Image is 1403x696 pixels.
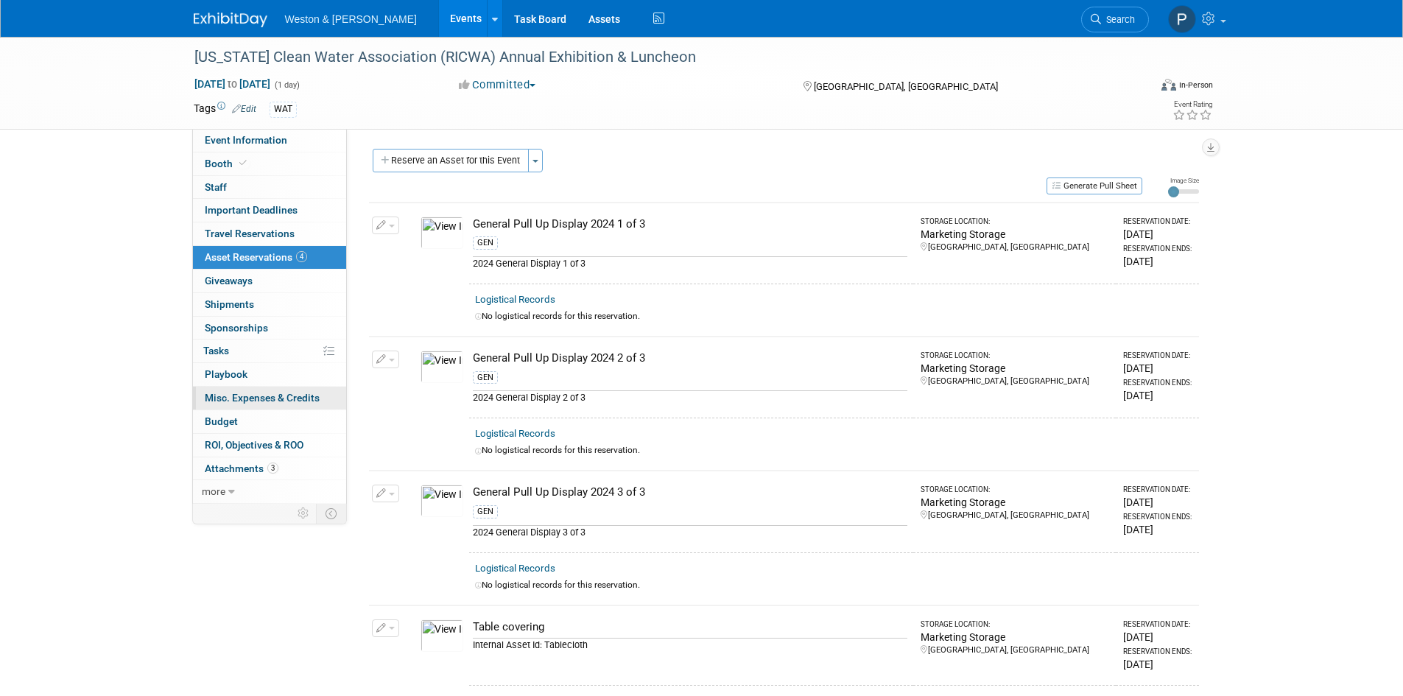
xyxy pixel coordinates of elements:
[373,149,529,172] button: Reserve an Asset for this Event
[921,361,1110,376] div: Marketing Storage
[473,505,498,519] div: GEN
[1123,512,1193,522] div: Reservation Ends:
[421,351,463,383] img: View Images
[203,345,229,356] span: Tasks
[473,236,498,250] div: GEN
[921,485,1110,495] div: Storage Location:
[205,134,287,146] span: Event Information
[193,293,346,316] a: Shipments
[814,81,998,92] span: [GEOGRAPHIC_DATA], [GEOGRAPHIC_DATA]
[1123,619,1193,630] div: Reservation Date:
[205,439,303,451] span: ROI, Objectives & ROO
[270,102,297,117] div: WAT
[193,199,346,222] a: Important Deadlines
[921,619,1110,630] div: Storage Location:
[193,434,346,457] a: ROI, Objectives & ROO
[1123,522,1193,537] div: [DATE]
[921,351,1110,361] div: Storage Location:
[1062,77,1214,99] div: Event Format
[1101,14,1135,25] span: Search
[421,485,463,517] img: View Images
[193,387,346,409] a: Misc. Expenses & Credits
[1161,79,1176,91] img: Format-Inperson.png
[193,410,346,433] a: Budget
[1047,177,1142,194] button: Generate Pull Sheet
[1178,80,1213,91] div: In-Person
[454,77,541,93] button: Committed
[921,644,1110,656] div: [GEOGRAPHIC_DATA], [GEOGRAPHIC_DATA]
[232,104,256,114] a: Edit
[921,217,1110,227] div: Storage Location:
[1123,495,1193,510] div: [DATE]
[473,256,908,270] div: 2024 General Display 1 of 3
[1168,5,1196,33] img: Patrick Yeo
[1123,217,1193,227] div: Reservation Date:
[1123,244,1193,254] div: Reservation Ends:
[475,294,555,305] a: Logistical Records
[296,251,307,262] span: 4
[189,44,1127,71] div: [US_STATE] Clean Water Association (RICWA) Annual Exhibition & Luncheon
[473,351,908,366] div: General Pull Up Display 2024 2 of 3
[205,181,227,193] span: Staff
[194,77,271,91] span: [DATE] [DATE]
[205,275,253,287] span: Giveaways
[239,159,247,167] i: Booth reservation complete
[475,428,555,439] a: Logistical Records
[193,317,346,340] a: Sponsorships
[205,322,268,334] span: Sponsorships
[473,217,908,232] div: General Pull Up Display 2024 1 of 3
[225,78,239,90] span: to
[1123,351,1193,361] div: Reservation Date:
[1123,647,1193,657] div: Reservation Ends:
[1168,176,1199,185] div: Image Size
[205,463,278,474] span: Attachments
[921,510,1110,521] div: [GEOGRAPHIC_DATA], [GEOGRAPHIC_DATA]
[193,363,346,386] a: Playbook
[205,158,250,169] span: Booth
[921,495,1110,510] div: Marketing Storage
[1123,388,1193,403] div: [DATE]
[193,246,346,269] a: Asset Reservations4
[316,504,346,523] td: Toggle Event Tabs
[921,630,1110,644] div: Marketing Storage
[194,13,267,27] img: ExhibitDay
[193,270,346,292] a: Giveaways
[421,217,463,249] img: View Images
[1081,7,1149,32] a: Search
[291,504,317,523] td: Personalize Event Tab Strip
[475,563,555,574] a: Logistical Records
[205,392,320,404] span: Misc. Expenses & Credits
[1123,254,1193,269] div: [DATE]
[921,227,1110,242] div: Marketing Storage
[267,463,278,474] span: 3
[205,251,307,263] span: Asset Reservations
[273,80,300,90] span: (1 day)
[475,310,1193,323] div: No logistical records for this reservation.
[193,129,346,152] a: Event Information
[1123,361,1193,376] div: [DATE]
[1123,378,1193,388] div: Reservation Ends:
[193,152,346,175] a: Booth
[194,101,256,118] td: Tags
[1123,485,1193,495] div: Reservation Date:
[193,340,346,362] a: Tasks
[202,485,225,497] span: more
[473,390,908,404] div: 2024 General Display 2 of 3
[473,485,908,500] div: General Pull Up Display 2024 3 of 3
[205,368,247,380] span: Playbook
[475,444,1193,457] div: No logistical records for this reservation.
[205,204,298,216] span: Important Deadlines
[473,619,908,635] div: Table covering
[475,579,1193,591] div: No logistical records for this reservation.
[1123,227,1193,242] div: [DATE]
[205,228,295,239] span: Travel Reservations
[1172,101,1212,108] div: Event Rating
[205,415,238,427] span: Budget
[1123,657,1193,672] div: [DATE]
[473,525,908,539] div: 2024 General Display 3 of 3
[193,480,346,503] a: more
[285,13,417,25] span: Weston & [PERSON_NAME]
[193,176,346,199] a: Staff
[921,242,1110,253] div: [GEOGRAPHIC_DATA], [GEOGRAPHIC_DATA]
[421,619,463,652] img: View Images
